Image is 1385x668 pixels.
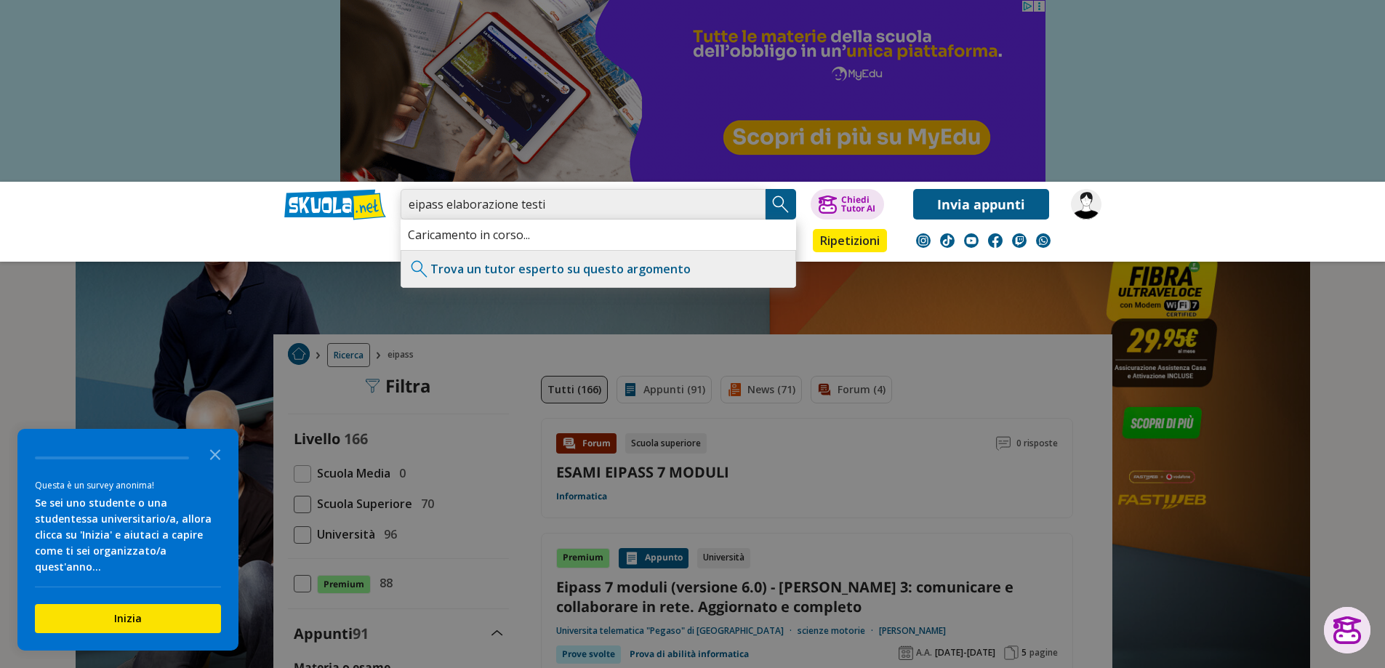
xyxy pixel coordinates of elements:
[401,220,796,250] div: Caricamento in corso...
[766,189,796,220] button: Search Button
[811,189,884,220] button: ChiediTutor AI
[397,229,462,255] a: Appunti
[401,189,766,220] input: Cerca appunti, riassunti o versioni
[35,604,221,633] button: Inizia
[988,233,1003,248] img: facebook
[964,233,979,248] img: youtube
[409,258,430,280] img: Trova un tutor esperto
[916,233,931,248] img: instagram
[940,233,955,248] img: tiktok
[841,196,875,213] div: Chiedi Tutor AI
[35,478,221,492] div: Questa è un survey anonima!
[913,189,1049,220] a: Invia appunti
[35,495,221,575] div: Se sei uno studente o una studentessa universitario/a, allora clicca su 'Inizia' e aiutaci a capi...
[430,261,691,277] a: Trova un tutor esperto su questo argomento
[201,439,230,468] button: Close the survey
[1012,233,1027,248] img: twitch
[1071,189,1101,220] img: garganol
[1036,233,1051,248] img: WhatsApp
[770,193,792,215] img: Cerca appunti, riassunti o versioni
[813,229,887,252] a: Ripetizioni
[17,429,238,651] div: Survey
